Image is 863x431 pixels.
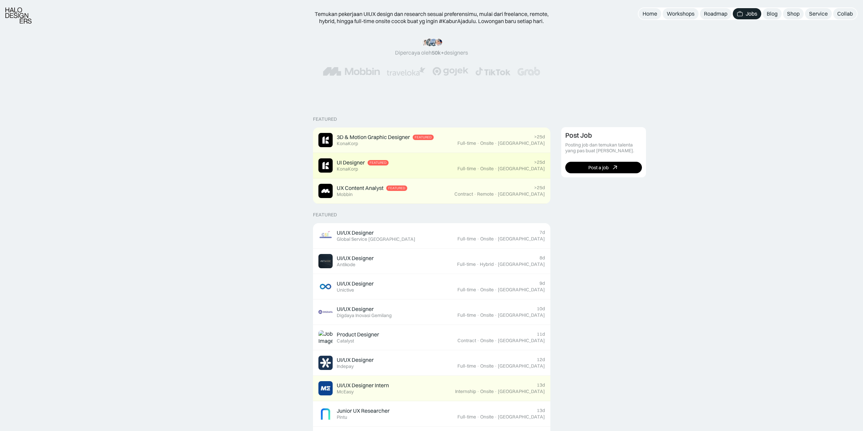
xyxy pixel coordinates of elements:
div: Digdaya Inovasi Gemilang [337,313,392,318]
div: UI/UX Designer [337,356,374,364]
div: Catalyst [337,338,354,344]
a: Job ImageUI DesignerFeaturedKonaKorp>25dFull-time·Onsite·[GEOGRAPHIC_DATA] [313,153,550,178]
div: UI/UX Designer [337,229,374,236]
div: [GEOGRAPHIC_DATA] [498,261,545,267]
a: Job ImageUI/UX DesignerGlobal Service [GEOGRAPHIC_DATA]7dFull-time·Onsite·[GEOGRAPHIC_DATA] [313,223,550,249]
img: Job Image [318,330,333,345]
div: Onsite [480,312,494,318]
div: McEasy [337,389,354,395]
div: · [477,338,479,344]
div: Onsite [480,166,494,172]
div: UI/UX Designer [337,306,374,313]
img: Job Image [318,356,333,370]
div: · [494,338,497,344]
img: Job Image [318,381,333,395]
div: · [477,287,479,293]
div: Shop [787,10,800,17]
div: 8d [540,255,545,261]
div: Full-time [457,166,476,172]
div: · [494,312,497,318]
div: Temukan pekerjaan UIUX design dan research sesuai preferensimu, mulai dari freelance, remote, hyb... [310,11,554,25]
div: Featured [313,116,337,122]
div: Junior UX Researcher [337,407,390,414]
a: Home [639,8,661,19]
span: 50k+ [432,49,444,56]
div: Onsite [480,414,494,420]
a: Job ImageProduct DesignerCatalyst11dContract·Onsite·[GEOGRAPHIC_DATA] [313,325,550,350]
div: Full-time [457,312,476,318]
div: [GEOGRAPHIC_DATA] [498,166,545,172]
div: Mobbin [337,192,353,197]
div: Dipercaya oleh designers [395,49,468,56]
div: [GEOGRAPHIC_DATA] [498,287,545,293]
div: · [474,191,476,197]
div: · [477,312,479,318]
div: Onsite [480,363,494,369]
div: >25d [534,134,545,140]
div: Onsite [480,389,494,394]
div: Full-time [457,261,476,267]
div: 7d [540,230,545,235]
img: Job Image [318,158,333,173]
div: KonaKorp [337,141,358,146]
div: · [477,363,479,369]
div: 9d [540,280,545,286]
div: Featured [388,186,405,190]
div: Post a job [588,165,609,171]
div: Onsite [480,338,494,344]
img: Job Image [318,305,333,319]
div: Remote [477,191,494,197]
div: Home [643,10,657,17]
div: UI/UX Designer Intern [337,382,389,389]
div: · [476,261,479,267]
div: Featured [370,161,387,165]
div: [GEOGRAPHIC_DATA] [498,312,545,318]
div: Full-time [457,287,476,293]
div: · [494,287,497,293]
div: Featured [415,135,432,139]
a: Job ImageUI/UX DesignerUnictive9dFull-time·Onsite·[GEOGRAPHIC_DATA] [313,274,550,299]
div: Post Job [565,131,592,139]
div: · [494,389,497,394]
div: · [494,236,497,242]
div: [GEOGRAPHIC_DATA] [498,140,545,146]
a: Job ImageUI/UX DesignerDigdaya Inovasi Gemilang10dFull-time·Onsite·[GEOGRAPHIC_DATA] [313,299,550,325]
div: Roadmap [704,10,727,17]
div: Product Designer [337,331,379,338]
div: [GEOGRAPHIC_DATA] [498,389,545,394]
div: Internship [455,389,476,394]
div: Unictive [337,287,354,293]
a: Collab [833,8,857,19]
div: [GEOGRAPHIC_DATA] [498,338,545,344]
div: Blog [767,10,778,17]
div: · [494,191,497,197]
div: · [477,166,479,172]
a: Job Image3D & Motion Graphic DesignerFeaturedKonaKorp>25dFull-time·Onsite·[GEOGRAPHIC_DATA] [313,128,550,153]
a: Job ImageUI/UX DesignerAntikode8dFull-time·Hybrid·[GEOGRAPHIC_DATA] [313,249,550,274]
div: Full-time [457,236,476,242]
div: Featured [313,212,337,218]
div: Global Service [GEOGRAPHIC_DATA] [337,236,415,242]
div: 12d [537,357,545,363]
div: UX Content Analyst [337,184,384,192]
div: [GEOGRAPHIC_DATA] [498,236,545,242]
div: Indepay [337,364,354,369]
div: UI/UX Designer [337,255,374,262]
div: Hybrid [480,261,494,267]
div: 13d [537,408,545,413]
div: UI Designer [337,159,365,166]
div: 13d [537,382,545,388]
a: Job ImageUI/UX Designer InternMcEasy13dInternship·Onsite·[GEOGRAPHIC_DATA] [313,376,550,401]
img: Job Image [318,279,333,294]
a: Job ImageUI/UX DesignerIndepay12dFull-time·Onsite·[GEOGRAPHIC_DATA] [313,350,550,376]
div: KonaKorp [337,166,358,172]
div: 3D & Motion Graphic Designer [337,134,410,141]
a: Workshops [663,8,699,19]
div: [GEOGRAPHIC_DATA] [498,414,545,420]
img: Job Image [318,133,333,147]
div: Antikode [337,262,355,268]
div: · [494,261,497,267]
div: Full-time [457,414,476,420]
a: Shop [783,8,804,19]
div: · [494,166,497,172]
